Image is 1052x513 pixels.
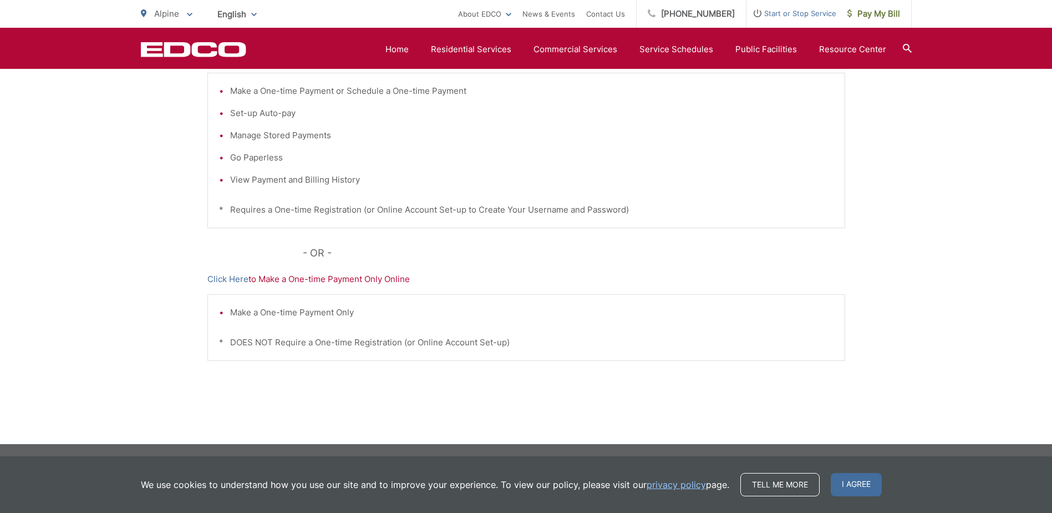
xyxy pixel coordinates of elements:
[154,8,179,19] span: Alpine
[533,43,617,56] a: Commercial Services
[458,7,511,21] a: About EDCO
[219,336,834,349] p: * DOES NOT Require a One-time Registration (or Online Account Set-up)
[431,43,511,56] a: Residential Services
[141,478,729,491] p: We use cookies to understand how you use our site and to improve your experience. To view our pol...
[230,84,834,98] li: Make a One-time Payment or Schedule a One-time Payment
[141,42,246,57] a: EDCD logo. Return to the homepage.
[586,7,625,21] a: Contact Us
[735,43,797,56] a: Public Facilities
[207,273,248,286] a: Click Here
[831,473,882,496] span: I agree
[639,43,713,56] a: Service Schedules
[209,4,265,24] span: English
[230,306,834,319] li: Make a One-time Payment Only
[847,7,900,21] span: Pay My Bill
[522,7,575,21] a: News & Events
[819,43,886,56] a: Resource Center
[230,173,834,187] li: View Payment and Billing History
[647,478,706,491] a: privacy policy
[207,273,845,286] p: to Make a One-time Payment Only Online
[303,245,845,261] p: - OR -
[385,43,409,56] a: Home
[230,151,834,164] li: Go Paperless
[740,473,820,496] a: Tell me more
[219,203,834,217] p: * Requires a One-time Registration (or Online Account Set-up to Create Your Username and Password)
[230,129,834,142] li: Manage Stored Payments
[230,107,834,120] li: Set-up Auto-pay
